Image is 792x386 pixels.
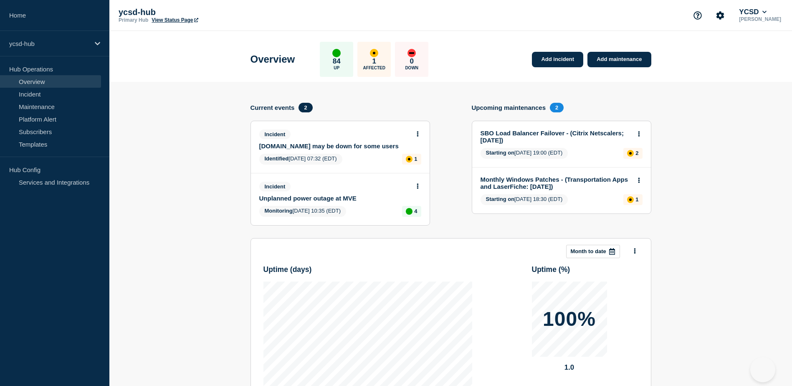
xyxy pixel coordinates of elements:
span: Identified [265,155,289,162]
p: 2 [635,150,638,156]
a: View Status Page [152,17,198,23]
h1: Overview [251,53,295,65]
h4: Current events [251,104,295,111]
a: Add maintenance [587,52,651,67]
p: 1.0 [532,363,607,372]
span: [DATE] 07:32 (EDT) [259,154,342,165]
p: 0 [410,57,414,66]
p: 1 [372,57,376,66]
span: Incident [259,182,291,191]
button: Support [689,7,706,24]
span: [DATE] 10:35 (EDT) [259,206,347,217]
h4: Upcoming maintenances [472,104,546,111]
p: 1 [414,156,417,162]
a: [DOMAIN_NAME] may be down for some users [259,142,410,150]
p: Month to date [571,248,606,254]
p: ycsd-hub [119,8,286,17]
p: [PERSON_NAME] [737,16,783,22]
p: 84 [333,57,341,66]
span: [DATE] 19:00 (EDT) [481,148,568,159]
span: Monitoring [265,208,293,214]
p: 4 [414,208,417,214]
a: Add incident [532,52,583,67]
a: SBO Load Balancer Failover - (Citrix Netscalers; [DATE]) [481,130,631,144]
p: 100% [543,309,596,329]
a: Unplanned power outage at MVE [259,195,410,202]
span: Starting on [486,196,515,202]
a: Monthly Windows Patches - (Transportation Apps and LaserFiche: [DATE]) [481,176,631,190]
span: 2 [550,103,564,112]
p: 1 [635,196,638,203]
span: Incident [259,130,291,139]
div: up [332,49,341,57]
span: Starting on [486,150,515,156]
span: 2 [299,103,312,112]
p: Affected [363,66,385,70]
div: affected [406,156,412,163]
span: [DATE] 18:30 (EDT) [481,194,568,205]
h3: Uptime ( days ) [263,265,312,274]
button: Account settings [711,7,729,24]
div: affected [370,49,378,57]
h3: Uptime ( % ) [532,265,570,274]
button: YCSD [737,8,768,16]
div: down [407,49,416,57]
p: Up [334,66,339,70]
p: Primary Hub [119,17,148,23]
div: affected [627,196,634,203]
div: up [406,208,412,215]
div: affected [627,150,634,157]
iframe: Help Scout Beacon - Open [750,357,775,382]
p: Down [405,66,418,70]
button: Month to date [566,245,620,258]
p: ycsd-hub [9,40,89,47]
